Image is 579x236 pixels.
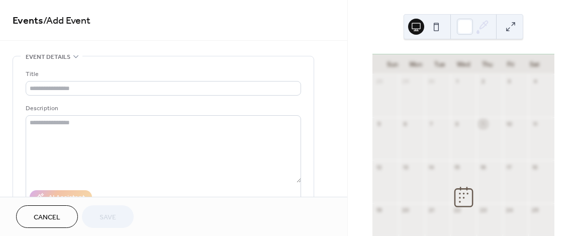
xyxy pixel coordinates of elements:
[380,54,404,74] div: Sun
[375,77,383,85] div: 28
[479,120,487,128] div: 9
[506,120,513,128] div: 10
[453,163,461,171] div: 15
[428,77,435,85] div: 30
[13,11,43,31] a: Events
[531,163,539,171] div: 18
[402,163,409,171] div: 13
[26,103,299,114] div: Description
[428,54,451,74] div: Tue
[452,54,475,74] div: Wed
[479,77,487,85] div: 2
[26,69,299,80] div: Title
[531,77,539,85] div: 4
[499,54,523,74] div: Fri
[479,206,487,214] div: 23
[428,206,435,214] div: 21
[475,54,499,74] div: Thu
[531,120,539,128] div: 11
[26,52,70,62] span: Event details
[523,54,546,74] div: Sat
[531,206,539,214] div: 25
[506,77,513,85] div: 3
[34,212,60,223] span: Cancel
[16,205,78,228] button: Cancel
[428,120,435,128] div: 7
[402,77,409,85] div: 29
[453,77,461,85] div: 1
[402,120,409,128] div: 6
[375,163,383,171] div: 12
[43,11,90,31] span: / Add Event
[506,206,513,214] div: 24
[375,120,383,128] div: 5
[453,206,461,214] div: 22
[404,54,428,74] div: Mon
[402,206,409,214] div: 20
[453,120,461,128] div: 8
[506,163,513,171] div: 17
[479,163,487,171] div: 16
[428,163,435,171] div: 14
[375,206,383,214] div: 19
